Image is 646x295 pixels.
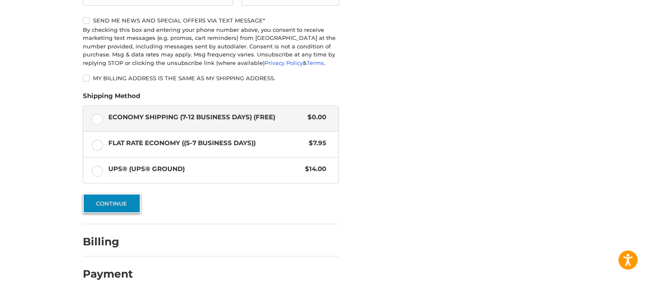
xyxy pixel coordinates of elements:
span: Flat Rate Economy ((5-7 Business Days)) [108,138,305,148]
h2: Payment [83,267,133,281]
label: Send me news and special offers via text message* [83,17,339,24]
a: Terms [307,59,324,66]
label: My billing address is the same as my shipping address. [83,75,339,81]
legend: Shipping Method [83,91,140,105]
a: Privacy Policy [265,59,303,66]
span: $7.95 [305,138,326,148]
span: UPS® (UPS® Ground) [108,164,301,174]
span: $14.00 [301,164,326,174]
span: Economy Shipping (7-12 Business Days) (Free) [108,112,304,122]
h2: Billing [83,235,133,248]
div: By checking this box and entering your phone number above, you consent to receive marketing text ... [83,26,339,67]
button: Continue [83,194,141,213]
span: $0.00 [303,112,326,122]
